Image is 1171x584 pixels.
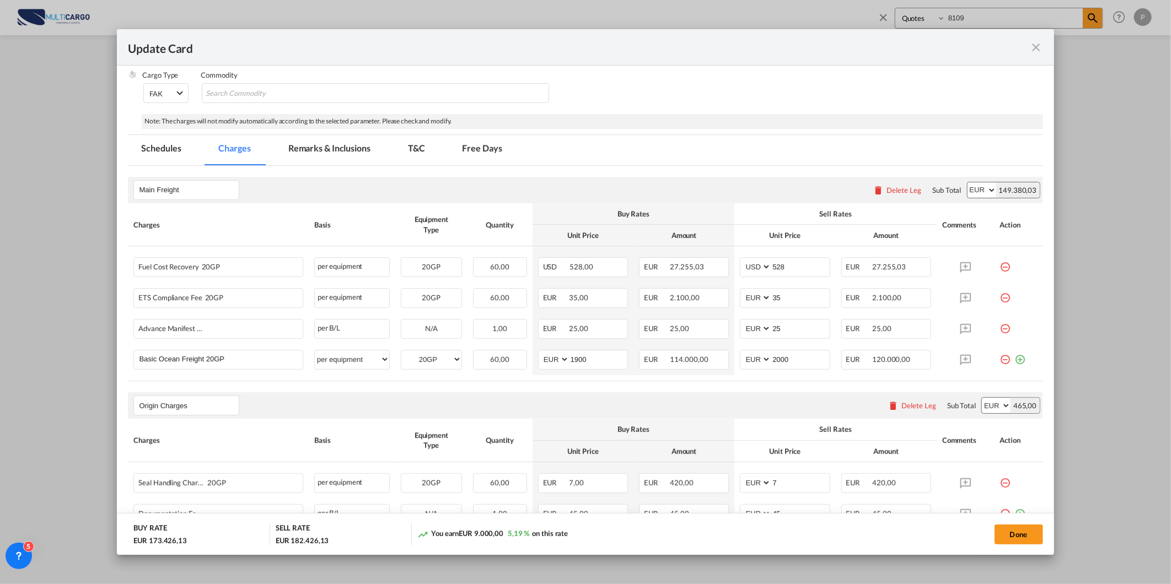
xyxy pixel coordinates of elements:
span: 420,00 [872,478,895,487]
span: 25,00 [569,324,588,333]
span: EUR [644,293,669,302]
div: Basis [314,435,390,445]
span: EUR [543,478,568,487]
span: 60,00 [491,262,510,271]
span: EUR [846,293,871,302]
div: Fuel Cost Recovery [138,258,258,271]
input: 25 [771,320,829,336]
md-icon: icon-plus-circle-outline green-400-fg [1015,504,1026,515]
md-icon: icon-minus-circle-outline red-400-fg [1000,473,1011,484]
label: Commodity [201,71,237,79]
div: Sell Rates [740,209,931,219]
span: 35,00 [569,293,588,302]
div: FAK [149,89,163,98]
div: 465,00 [1011,398,1039,413]
div: Note: The charges will not modify automatically according to the selected parameter. Please check... [142,114,1043,129]
span: 60,00 [491,355,510,364]
span: N/A [425,509,438,518]
span: 114.000,00 [670,355,708,364]
div: per B/L [314,504,390,524]
input: 2000 [771,350,829,367]
th: Action [995,203,1043,246]
input: Search Commodity [206,85,307,102]
span: 20GP [422,293,441,302]
button: Delete Leg [888,401,936,410]
div: Delete Leg [901,401,936,410]
span: EUR [644,355,669,364]
input: 35 [771,289,829,305]
span: 20GP [202,294,224,302]
span: EUR [644,478,669,487]
span: 20GP [422,262,441,271]
span: EUR [846,509,871,518]
div: Documentation Fee Origin [138,505,258,518]
md-tab-item: Free Days [449,135,515,165]
input: Charge Name [139,350,302,367]
span: EUR [644,324,669,333]
div: Equipment Type [401,214,462,234]
span: 27.255,03 [670,262,704,271]
span: 2.100,00 [872,293,901,302]
div: 149.380,03 [996,182,1040,198]
md-input-container: Basic Ocean Freight 20GP [134,350,302,367]
span: EUR [543,509,568,518]
md-icon: icon-plus-circle-outline green-400-fg [1015,350,1026,361]
md-icon: icon-delete [888,400,899,411]
span: 528,00 [570,262,593,271]
span: USD [543,262,568,271]
span: EUR [846,262,871,271]
div: Buy Rates [538,424,729,434]
span: 1,00 [492,324,507,333]
span: 60,00 [491,478,510,487]
th: Unit Price [734,441,835,462]
div: per equipment [314,473,390,493]
md-tab-item: Schedules [128,135,194,165]
span: 45,00 [670,509,690,518]
span: EUR [644,509,669,518]
span: 25,00 [872,324,891,333]
span: 27.255,03 [872,262,906,271]
span: 2.100,00 [670,293,700,302]
div: SELL RATE [276,523,310,536]
th: Amount [836,441,937,462]
md-select: Select Cargo type: FAK [143,83,189,103]
div: Charges [133,220,303,230]
th: Amount [633,225,734,246]
input: 1900 [570,350,627,367]
md-icon: icon-delete [873,185,884,196]
input: Leg Name [139,182,239,198]
input: 7 [771,474,829,490]
span: 420,00 [670,478,694,487]
span: EUR [846,355,871,364]
div: BUY RATE [133,523,166,536]
md-tab-item: Remarks & Inclusions [275,135,384,165]
th: Unit Price [533,225,633,246]
span: 60,00 [491,293,510,302]
span: EUR 9.000,00 [459,529,503,538]
span: 20GP [422,478,441,487]
label: Cargo Type [142,71,178,79]
div: per equipment [314,288,390,308]
th: Unit Price [533,441,633,462]
span: N/A [425,324,438,333]
span: EUR [543,293,568,302]
span: 45,00 [872,509,891,518]
span: EUR [846,324,871,333]
div: Charges [133,435,303,445]
th: Amount [633,441,734,462]
span: 1,00 [492,509,507,518]
span: 25,00 [670,324,690,333]
span: 5,19 % [508,529,529,538]
img: cargo.png [128,70,137,79]
md-tab-item: T&C [395,135,438,165]
span: EUR [644,262,669,271]
div: Update Card [128,40,1029,54]
th: Comments [937,419,995,462]
div: Delete Leg [887,186,921,194]
div: per equipment [314,257,390,277]
div: Quantity [473,435,527,445]
div: per B/L [314,319,390,339]
div: EUR 182.426,13 [276,536,329,545]
select: per equipment [315,350,389,368]
button: Done [995,524,1043,544]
